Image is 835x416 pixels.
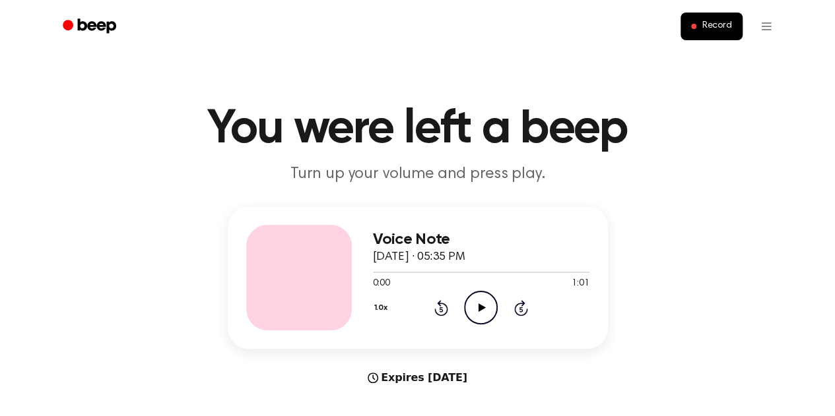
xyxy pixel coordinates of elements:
[228,370,608,386] div: Expires [DATE]
[80,105,756,153] h1: You were left a beep
[572,277,589,291] span: 1:01
[373,231,589,249] h3: Voice Note
[53,14,128,40] a: Beep
[373,297,393,319] button: 1.0x
[373,277,390,291] span: 0:00
[373,251,465,263] span: [DATE] · 05:35 PM
[702,20,731,32] span: Record
[164,163,671,185] p: Turn up your volume and press play.
[751,11,782,42] button: Open menu
[681,13,742,40] button: Record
